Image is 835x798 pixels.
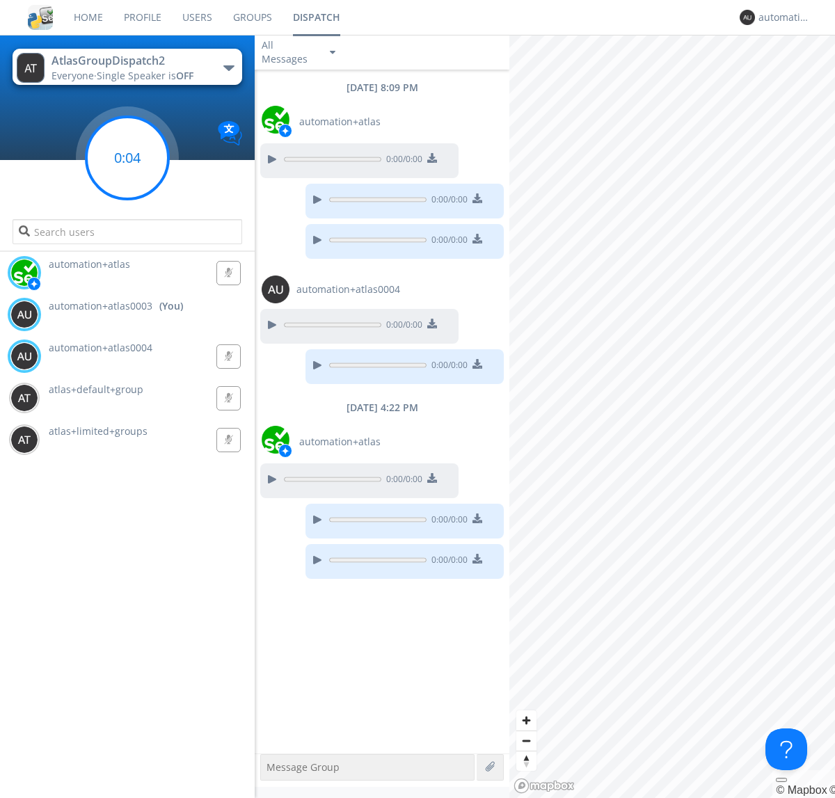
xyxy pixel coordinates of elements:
[472,359,482,369] img: download media button
[51,53,208,69] div: AtlasGroupDispatch2
[10,301,38,328] img: 373638.png
[472,234,482,244] img: download media button
[472,513,482,523] img: download media button
[427,234,468,249] span: 0:00 / 0:00
[427,554,468,569] span: 0:00 / 0:00
[381,153,422,168] span: 0:00 / 0:00
[299,435,381,449] span: automation+atlas
[262,426,289,454] img: d2d01cd9b4174d08988066c6d424eccd
[28,5,53,30] img: cddb5a64eb264b2086981ab96f4c1ba7
[427,473,437,483] img: download media button
[49,424,148,438] span: atlas+limited+groups
[262,38,317,66] div: All Messages
[516,710,536,731] button: Zoom in
[299,115,381,129] span: automation+atlas
[427,319,437,328] img: download media button
[262,276,289,303] img: 373638.png
[427,513,468,529] span: 0:00 / 0:00
[776,778,787,782] button: Toggle attribution
[765,728,807,770] iframe: Toggle Customer Support
[758,10,811,24] div: automation+atlas0003
[218,121,242,145] img: Translation enabled
[255,81,509,95] div: [DATE] 8:09 PM
[381,319,422,334] span: 0:00 / 0:00
[10,259,38,287] img: d2d01cd9b4174d08988066c6d424eccd
[516,731,536,751] span: Zoom out
[330,51,335,54] img: caret-down-sm.svg
[472,554,482,564] img: download media button
[49,299,152,313] span: automation+atlas0003
[381,473,422,488] span: 0:00 / 0:00
[13,49,241,85] button: AtlasGroupDispatch2Everyone·Single Speaker isOFF
[49,383,143,396] span: atlas+default+group
[255,401,509,415] div: [DATE] 4:22 PM
[262,106,289,134] img: d2d01cd9b4174d08988066c6d424eccd
[10,426,38,454] img: 373638.png
[427,153,437,163] img: download media button
[10,384,38,412] img: 373638.png
[176,69,193,82] span: OFF
[296,282,400,296] span: automation+atlas0004
[10,342,38,370] img: 373638.png
[97,69,193,82] span: Single Speaker is
[17,53,45,83] img: 373638.png
[514,778,575,794] a: Mapbox logo
[472,193,482,203] img: download media button
[516,751,536,771] button: Reset bearing to north
[776,784,827,796] a: Mapbox
[159,299,183,313] div: (You)
[740,10,755,25] img: 373638.png
[516,731,536,751] button: Zoom out
[427,359,468,374] span: 0:00 / 0:00
[427,193,468,209] span: 0:00 / 0:00
[49,341,152,354] span: automation+atlas0004
[13,219,241,244] input: Search users
[49,257,130,271] span: automation+atlas
[516,751,536,771] span: Reset bearing to north
[51,69,208,83] div: Everyone ·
